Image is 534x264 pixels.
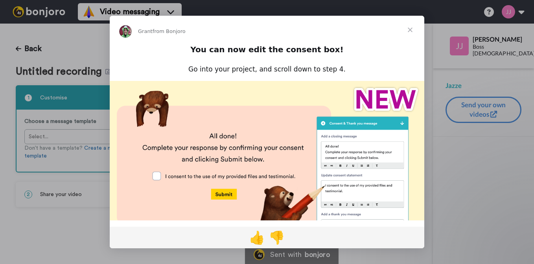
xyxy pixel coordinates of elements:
span: 👎 [269,230,285,245]
span: Grant [138,28,153,34]
span: Close [396,16,424,44]
img: Profile image for Grant [119,25,132,38]
span: from Bonjoro [153,28,186,34]
span: 👍 [249,230,265,245]
span: 1 reaction [267,228,287,247]
h2: You can now edit the consent box! [158,44,376,59]
span: thumbs up reaction [247,228,267,247]
div: Go into your project, and scroll down to step 4. [158,65,376,74]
